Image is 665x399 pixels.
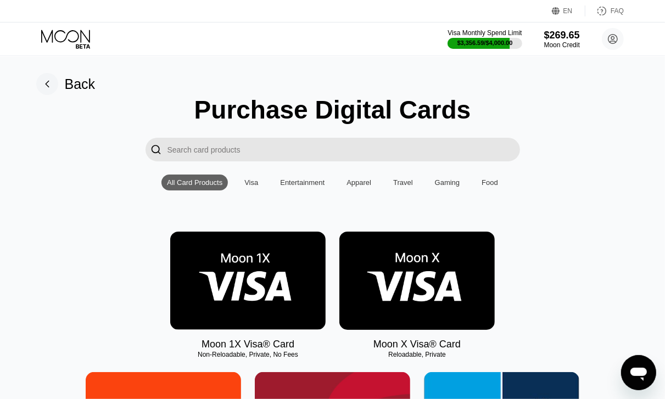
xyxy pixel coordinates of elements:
[194,95,471,125] div: Purchase Digital Cards
[280,178,325,187] div: Entertainment
[151,143,162,156] div: 
[429,175,466,190] div: Gaming
[146,138,167,161] div: 
[552,5,585,16] div: EN
[611,7,624,15] div: FAQ
[544,41,580,49] div: Moon Credit
[544,30,580,41] div: $269.65
[482,178,498,187] div: Food
[476,175,504,190] div: Food
[341,175,377,190] div: Apparel
[339,351,495,358] div: Reloadable, Private
[275,175,330,190] div: Entertainment
[393,178,413,187] div: Travel
[65,76,96,92] div: Back
[448,29,522,49] div: Visa Monthly Spend Limit$3,356.59/$4,000.00
[621,355,656,390] iframe: Button to launch messaging window
[36,73,96,95] div: Back
[388,175,418,190] div: Travel
[161,175,228,190] div: All Card Products
[202,339,294,350] div: Moon 1X Visa® Card
[239,175,264,190] div: Visa
[373,339,461,350] div: Moon X Visa® Card
[448,29,522,37] div: Visa Monthly Spend Limit
[544,30,580,49] div: $269.65Moon Credit
[585,5,624,16] div: FAQ
[457,40,513,46] div: $3,356.59 / $4,000.00
[167,178,222,187] div: All Card Products
[167,138,520,161] input: Search card products
[347,178,371,187] div: Apparel
[435,178,460,187] div: Gaming
[170,351,326,358] div: Non-Reloadable, Private, No Fees
[563,7,573,15] div: EN
[244,178,258,187] div: Visa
